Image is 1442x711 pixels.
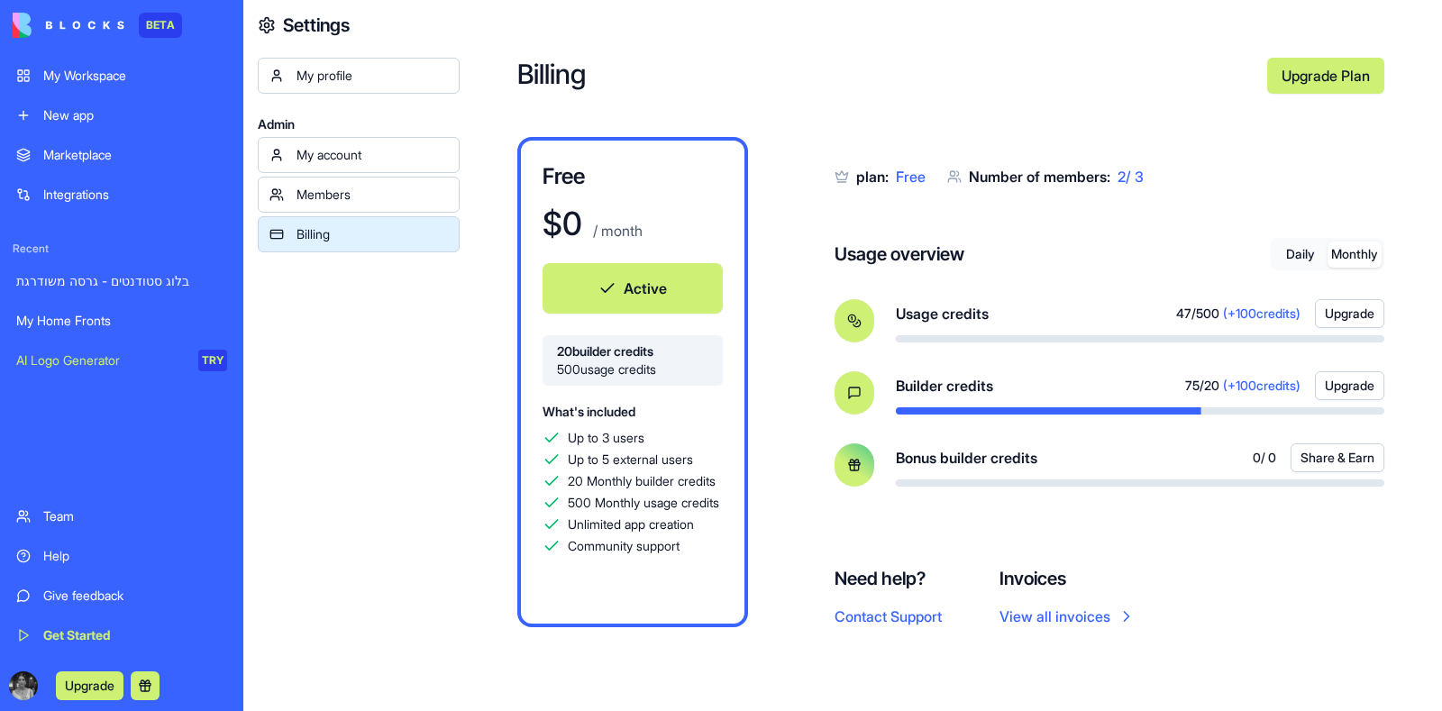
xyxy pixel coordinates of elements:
[835,566,942,591] h4: Need help?
[1253,449,1276,467] span: 0 / 0
[999,606,1136,627] a: View all invoices
[5,498,238,534] a: Team
[896,447,1037,469] span: Bonus builder credits
[43,507,227,525] div: Team
[896,303,989,324] span: Usage credits
[5,617,238,653] a: Get Started
[543,263,723,314] button: Active
[258,137,460,173] a: My account
[1176,305,1219,323] span: 47 / 500
[568,515,694,533] span: Unlimited app creation
[5,538,238,574] a: Help
[557,360,708,378] span: 500 usage credits
[43,626,227,644] div: Get Started
[5,177,238,213] a: Integrations
[16,272,227,290] div: בלוג סטודנטים - גרסה משודרגת
[297,146,448,164] div: My account
[16,312,227,330] div: My Home Fronts
[5,58,238,94] a: My Workspace
[568,429,644,447] span: Up to 3 users
[13,13,124,38] img: logo
[297,225,448,243] div: Billing
[5,137,238,173] a: Marketplace
[43,547,227,565] div: Help
[1273,242,1328,268] button: Daily
[568,451,693,469] span: Up to 5 external users
[283,13,350,38] h4: Settings
[258,216,460,252] a: Billing
[1315,299,1384,328] button: Upgrade
[557,342,708,360] span: 20 builder credits
[517,58,1253,94] h2: Billing
[5,97,238,133] a: New app
[835,606,942,627] button: Contact Support
[198,350,227,371] div: TRY
[43,106,227,124] div: New app
[835,242,964,267] h4: Usage overview
[568,494,719,512] span: 500 Monthly usage credits
[5,303,238,339] a: My Home Fronts
[568,472,716,490] span: 20 Monthly builder credits
[258,177,460,213] a: Members
[43,186,227,204] div: Integrations
[589,220,643,242] p: / month
[16,351,186,369] div: AI Logo Generator
[1267,58,1384,94] a: Upgrade Plan
[297,67,448,85] div: My profile
[1315,371,1384,400] button: Upgrade
[543,404,635,419] span: What's included
[999,566,1136,591] h4: Invoices
[896,168,926,186] span: Free
[43,146,227,164] div: Marketplace
[258,58,460,94] a: My profile
[5,578,238,614] a: Give feedback
[56,676,123,694] a: Upgrade
[517,137,748,627] a: Free$0 / monthActive20builder credits500usage creditsWhat's includedUp to 3 usersUp to 5 external...
[1291,443,1384,472] button: Share & Earn
[43,587,227,605] div: Give feedback
[856,168,889,186] span: plan:
[1118,168,1144,186] span: 2 / 3
[896,375,993,397] span: Builder credits
[9,671,38,700] img: ACg8ocJpo7-6uNqbL2O6o9AdRcTI_wCXeWsoHdL_BBIaBlFxyFzsYWgr=s96-c
[1185,377,1219,395] span: 75 / 20
[5,242,238,256] span: Recent
[1223,305,1301,323] span: (+ 100 credits)
[13,13,182,38] a: BETA
[543,205,582,242] h1: $ 0
[1328,242,1382,268] button: Monthly
[43,67,227,85] div: My Workspace
[5,263,238,299] a: בלוג סטודנטים - גרסה משודרגת
[5,342,238,378] a: AI Logo GeneratorTRY
[969,168,1110,186] span: Number of members:
[56,671,123,700] button: Upgrade
[1223,377,1301,395] span: (+ 100 credits)
[139,13,182,38] div: BETA
[297,186,448,204] div: Members
[568,537,680,555] span: Community support
[543,162,723,191] h3: Free
[258,115,460,133] span: Admin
